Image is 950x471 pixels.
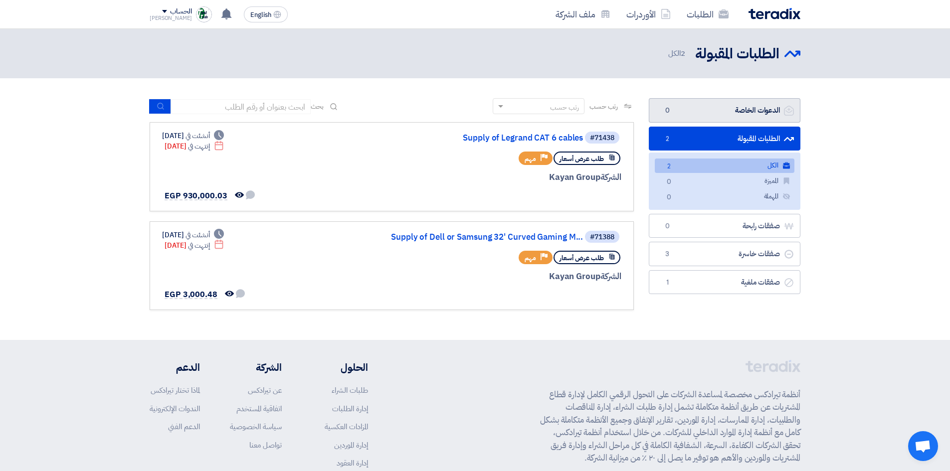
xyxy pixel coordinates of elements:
span: مهم [525,154,536,163]
span: طلب عرض أسعار [560,253,604,263]
a: الطلبات المقبولة2 [649,127,800,151]
li: الشركة [230,360,282,375]
a: سياسة الخصوصية [230,421,282,432]
p: أنظمة تيرادكس مخصصة لمساعدة الشركات على التحول الرقمي الكامل لإدارة قطاع المشتريات عن طريق أنظمة ... [540,388,800,465]
a: الكل [655,158,794,173]
span: إنتهت في [188,141,209,152]
li: الحلول [312,360,368,375]
span: 2 [663,161,675,172]
span: 1 [661,278,673,288]
span: رتب حسب [589,101,618,112]
li: الدعم [150,360,200,375]
a: الدعوات الخاصة0 [649,98,800,123]
span: EGP 3,000.48 [165,289,217,301]
a: اتفاقية المستخدم [236,403,282,414]
span: الكل [668,48,687,59]
a: إدارة الموردين [334,440,368,451]
a: لماذا تختار تيرادكس [151,385,200,396]
div: Kayan Group [381,171,621,184]
span: مهم [525,253,536,263]
div: Kayan Group [381,270,621,283]
div: [DATE] [162,131,224,141]
a: الندوات الإلكترونية [150,403,200,414]
a: Supply of Dell or Samsung 32' Curved Gaming M... [383,233,583,242]
div: رتب حسب [550,102,579,113]
div: #71388 [590,234,614,241]
div: [DATE] [162,230,224,240]
a: إدارة الطلبات [332,403,368,414]
img: Teradix logo [749,8,800,19]
a: المهملة [655,189,794,204]
span: أنشئت في [186,131,209,141]
a: Supply of Legrand CAT 6 cables [383,134,583,143]
a: صفقات خاسرة3 [649,242,800,266]
a: صفقات رابحة0 [649,214,800,238]
a: عن تيرادكس [248,385,282,396]
span: 2 [661,134,673,144]
div: Open chat [908,431,938,461]
span: الشركة [600,171,622,183]
a: إدارة العقود [337,458,368,469]
span: 3 [661,249,673,259]
div: [DATE] [165,240,224,251]
button: English [244,6,288,22]
span: 0 [661,221,673,231]
h2: الطلبات المقبولة [695,44,779,64]
img: Trust_Trade_1758782181773.png [196,6,212,22]
a: الدعم الفني [168,421,200,432]
a: تواصل معنا [249,440,282,451]
div: [PERSON_NAME] [150,15,192,21]
span: EGP 930,000.03 [165,190,227,202]
div: #71438 [590,135,614,142]
a: ملف الشركة [548,2,618,26]
span: طلب عرض أسعار [560,154,604,163]
a: الأوردرات [618,2,679,26]
a: صفقات ملغية1 [649,270,800,295]
span: إنتهت في [188,240,209,251]
span: بحث [311,101,324,112]
span: 0 [661,106,673,116]
span: أنشئت في [186,230,209,240]
span: 2 [681,48,685,59]
a: المميزة [655,174,794,188]
input: ابحث بعنوان أو رقم الطلب [171,99,311,114]
span: 0 [663,177,675,187]
span: English [250,11,271,18]
div: [DATE] [165,141,224,152]
div: الحساب [170,7,191,16]
a: المزادات العكسية [325,421,368,432]
a: طلبات الشراء [332,385,368,396]
span: الشركة [600,270,622,283]
span: 0 [663,192,675,203]
a: الطلبات [679,2,737,26]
